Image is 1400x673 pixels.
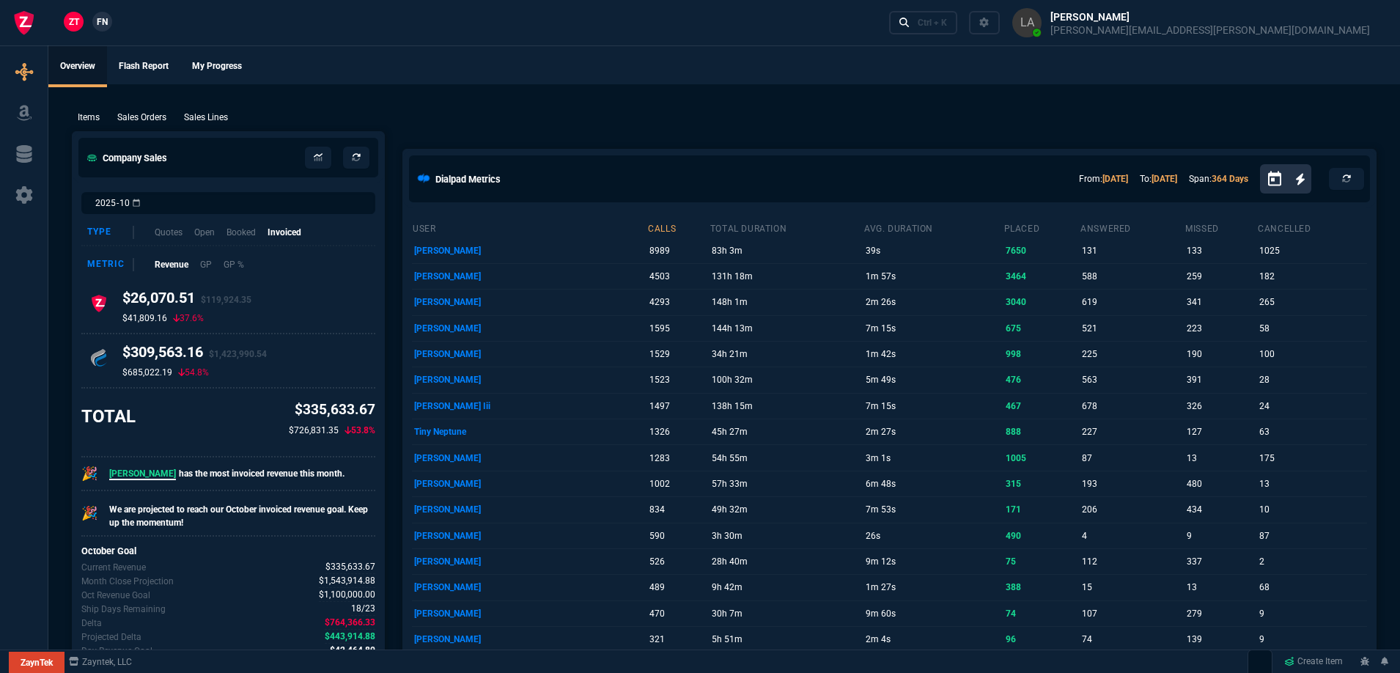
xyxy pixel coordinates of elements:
p: 489 [649,577,707,597]
p: 3h 30m [712,526,861,546]
p: 🎉 [81,463,97,484]
p: 888 [1006,422,1077,442]
span: The difference between the current month's Revenue and the goal. [325,616,375,630]
p: GP % [224,258,244,271]
div: Type [87,226,134,239]
p: 68 [1259,577,1364,597]
p: [PERSON_NAME] [414,499,645,520]
p: 563 [1082,369,1182,390]
p: spec.value [338,602,376,616]
p: [PERSON_NAME] [414,526,645,546]
h4: $309,563.16 [122,343,267,367]
p: 100 [1259,344,1364,364]
p: 1m 27s [866,577,1001,597]
p: Tiny Neptune [414,422,645,442]
p: 28h 40m [712,551,861,572]
p: 7m 15s [866,318,1001,339]
p: 74 [1006,603,1077,624]
p: [PERSON_NAME] [414,344,645,364]
th: user [412,217,647,238]
p: 175 [1259,448,1364,468]
p: 9 [1259,629,1364,650]
p: $726,831.35 [289,424,339,437]
p: [PERSON_NAME] [414,369,645,390]
p: 337 [1187,551,1255,572]
p: 7m 15s [866,396,1001,416]
p: 5m 49s [866,369,1001,390]
p: 53.8% [345,424,375,437]
p: 87 [1082,448,1182,468]
p: 3464 [1006,266,1077,287]
p: Revenue for Oct. [81,561,146,574]
p: 619 [1082,292,1182,312]
p: 998 [1006,344,1077,364]
th: total duration [710,217,863,238]
p: 3040 [1006,292,1077,312]
th: calls [647,217,710,238]
p: 148h 1m [712,292,861,312]
p: $685,022.19 [122,367,172,378]
p: 138h 15m [712,396,861,416]
p: We are projected to reach our October invoiced revenue goal. Keep up the momentum! [109,503,375,529]
p: 1283 [649,448,707,468]
th: answered [1080,217,1185,238]
p: 1m 57s [866,266,1001,287]
p: 4 [1082,526,1182,546]
p: 100h 32m [712,369,861,390]
p: Sales Lines [184,111,228,124]
span: FN [97,15,108,29]
p: 341 [1187,292,1255,312]
p: 223 [1187,318,1255,339]
a: msbcCompanyName [65,655,136,669]
p: 4503 [649,266,707,287]
h5: Dialpad Metrics [435,172,501,186]
p: $41,809.16 [122,312,167,324]
p: Items [78,111,100,124]
p: 225 [1082,344,1182,364]
p: 1326 [649,422,707,442]
p: GP [200,258,212,271]
p: 139 [1187,629,1255,650]
p: 259 [1187,266,1255,287]
th: missed [1185,217,1257,238]
p: [PERSON_NAME] [414,629,645,650]
p: 24 [1259,396,1364,416]
p: To: [1140,172,1177,185]
p: 326 [1187,396,1255,416]
p: 3m 1s [866,448,1001,468]
p: 7m 53s [866,499,1001,520]
p: [PERSON_NAME] [414,318,645,339]
p: 5h 51m [712,629,861,650]
p: 265 [1259,292,1364,312]
p: has the most invoiced revenue this month. [109,467,345,480]
p: spec.value [312,616,376,630]
p: spec.value [312,630,376,644]
p: Delta divided by the remaining ship days. [81,644,152,658]
p: 13 [1187,448,1255,468]
th: cancelled [1257,217,1367,238]
p: The difference between the current month's Revenue and the goal. [81,617,102,630]
p: 2 [1259,551,1364,572]
p: 131h 18m [712,266,861,287]
p: 9m 12s [866,551,1001,572]
p: 193 [1082,474,1182,494]
p: 4293 [649,292,707,312]
p: 590 [649,526,707,546]
p: Company Revenue Goal for Oct. [81,589,150,602]
p: 675 [1006,318,1077,339]
a: Flash Report [107,46,180,87]
p: 279 [1187,603,1255,624]
p: 315 [1006,474,1077,494]
p: 588 [1082,266,1182,287]
p: 467 [1006,396,1077,416]
p: 45h 27m [712,422,861,442]
span: Uses current month's data to project the month's close. [319,574,375,588]
p: 49h 32m [712,499,861,520]
p: 112 [1082,551,1182,572]
h3: TOTAL [81,405,136,427]
p: 9m 60s [866,603,1001,624]
p: Span: [1189,172,1248,185]
span: [PERSON_NAME] [109,468,176,480]
p: 28 [1259,369,1364,390]
a: [DATE] [1102,174,1128,184]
